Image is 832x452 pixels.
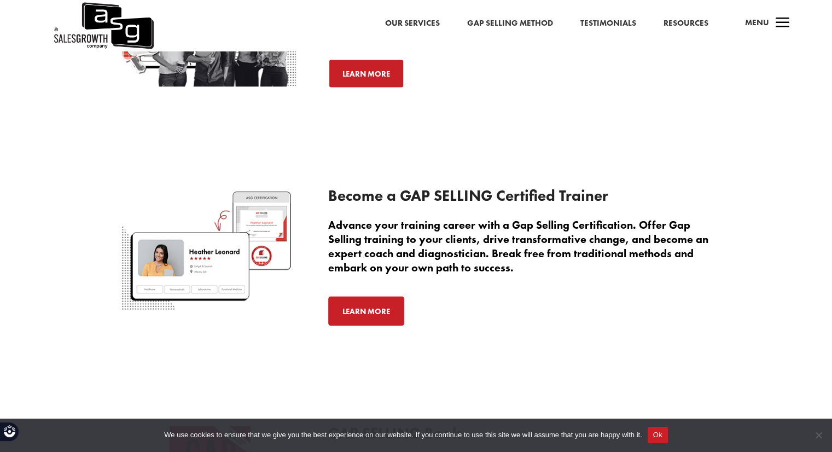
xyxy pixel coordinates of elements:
[328,59,404,88] a: Learn More
[164,430,642,441] span: We use cookies to ensure that we give you the best experience on our website. If you continue to ...
[328,296,404,326] a: Learn More
[467,16,553,31] a: Gap Selling Method
[121,302,296,312] a: Gap Selling Certified Trainer
[813,430,824,441] span: No
[121,188,296,310] img: Gap-Selling-Certified-Trainer
[328,188,711,208] h3: Become a GAP SELLING Certified Trainer
[580,16,636,31] a: Testimonials
[664,16,708,31] a: Resources
[121,79,296,89] a: Kick-off-Events
[745,17,769,28] span: Menu
[648,427,668,443] button: Ok
[328,217,711,274] p: Advance your training career with a Gap Selling Certification. Offer Gap Selling training to your...
[772,13,794,34] span: a
[385,16,440,31] a: Our Services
